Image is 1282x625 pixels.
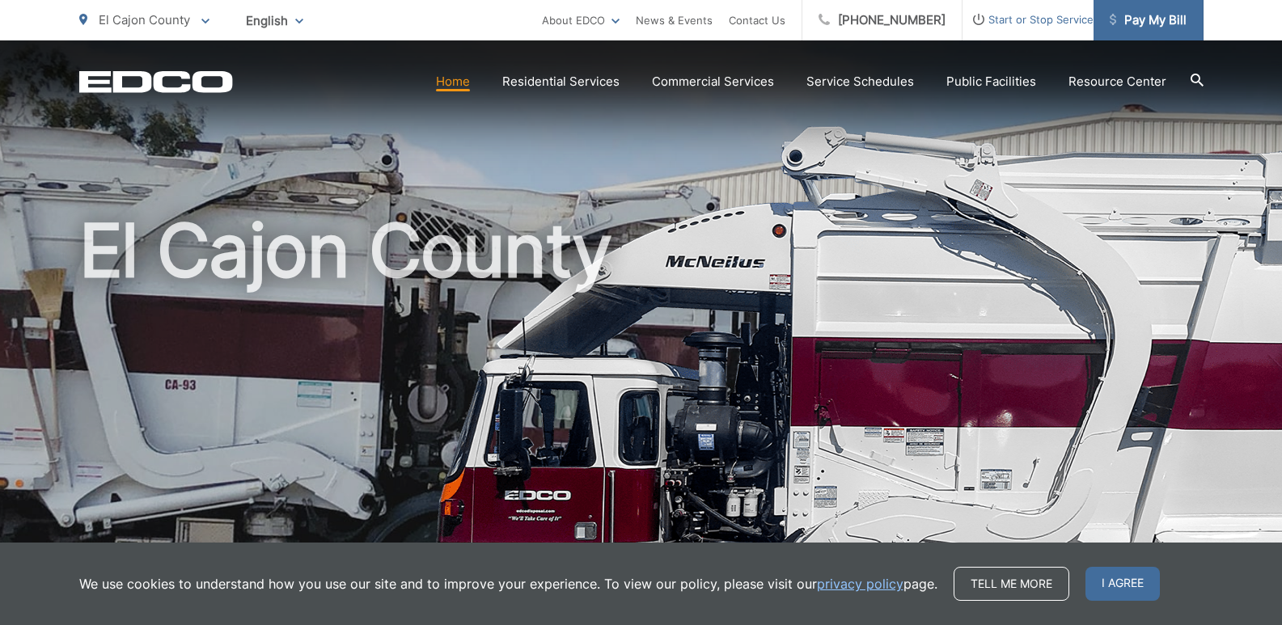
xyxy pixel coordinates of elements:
a: EDCD logo. Return to the homepage. [79,70,233,93]
a: Service Schedules [806,72,914,91]
a: Contact Us [729,11,785,30]
a: About EDCO [542,11,620,30]
a: Resource Center [1068,72,1166,91]
span: English [234,6,315,35]
a: Residential Services [502,72,620,91]
a: Tell me more [954,567,1069,601]
span: I agree [1085,567,1160,601]
p: We use cookies to understand how you use our site and to improve your experience. To view our pol... [79,574,937,593]
span: Pay My Bill [1110,11,1187,30]
a: Commercial Services [652,72,774,91]
a: privacy policy [817,574,903,593]
a: News & Events [636,11,713,30]
a: Home [436,72,470,91]
span: El Cajon County [99,12,190,27]
a: Public Facilities [946,72,1036,91]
